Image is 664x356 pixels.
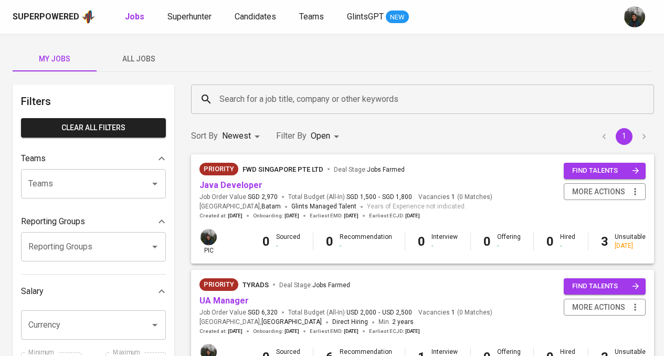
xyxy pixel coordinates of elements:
span: Glints Managed Talent [291,203,356,210]
span: Created at : [199,212,243,219]
a: GlintsGPT NEW [347,11,409,24]
span: [DATE] [344,212,359,219]
span: Vacancies ( 0 Matches ) [418,193,492,202]
span: SGD 6,320 [248,308,278,317]
div: Salary [21,281,166,302]
b: 0 [546,234,554,249]
span: All Jobs [103,53,174,66]
img: glenn@glints.com [624,6,645,27]
span: more actions [572,185,625,198]
div: Hired [560,233,575,250]
a: UA Manager [199,296,249,306]
button: more actions [564,183,646,201]
span: [GEOGRAPHIC_DATA] , [199,202,281,212]
div: - [560,242,575,250]
h6: Filters [21,93,166,110]
span: 2 years [392,318,414,326]
div: [DATE] [615,242,646,250]
b: 0 [483,234,491,249]
span: NEW [386,12,409,23]
span: [DATE] [405,212,420,219]
span: Direct Hiring [332,318,368,326]
div: Newest [222,127,264,146]
div: New Job received from Demand Team [199,278,238,291]
div: Open [311,127,343,146]
b: 3 [601,234,608,249]
span: Superhunter [167,12,212,22]
a: Java Developer [199,180,262,190]
button: find talents [564,278,646,295]
span: [DATE] [344,328,359,335]
p: Teams [21,152,46,165]
a: Superhunter [167,11,214,24]
div: New Job received from Demand Team [199,163,238,175]
b: 0 [418,234,425,249]
div: pic [199,228,218,255]
button: more actions [564,299,646,316]
button: page 1 [616,128,633,145]
button: Clear All filters [21,118,166,138]
div: Superpowered [13,11,79,23]
span: [DATE] [284,328,299,335]
span: Tyrads [243,281,269,289]
span: [GEOGRAPHIC_DATA] , [199,317,322,328]
span: SGD 1,500 [346,193,376,202]
span: Priority [199,164,238,174]
span: SGD 1,800 [382,193,412,202]
span: - [378,308,380,317]
span: 1 [450,193,455,202]
span: - [378,193,380,202]
span: find talents [572,280,639,292]
span: Job Order Value [199,193,278,202]
span: Jobs Farmed [367,166,405,173]
span: USD 2,500 [382,308,412,317]
p: Newest [222,130,251,142]
a: Candidates [235,11,278,24]
a: Teams [299,11,326,24]
p: Filter By [276,130,307,142]
button: Open [147,176,162,191]
span: [DATE] [284,212,299,219]
span: Vacancies ( 0 Matches ) [418,308,492,317]
p: Reporting Groups [21,215,85,228]
div: Interview [431,233,458,250]
button: Open [147,318,162,332]
span: Min. [378,318,414,326]
b: Jobs [125,12,144,22]
p: Sort By [191,130,218,142]
div: Teams [21,148,166,169]
span: Total Budget (All-In) [288,308,412,317]
div: - [340,242,392,250]
div: Sourced [276,233,300,250]
span: Deal Stage : [334,166,405,173]
span: SGD 2,970 [248,193,278,202]
span: GlintsGPT [347,12,384,22]
span: FWD Singapore Pte Ltd [243,165,323,173]
span: Onboarding : [253,328,299,335]
p: Salary [21,285,44,298]
span: more actions [572,301,625,314]
button: find talents [564,163,646,179]
span: Years of Experience not indicated. [367,202,466,212]
span: Job Order Value [199,308,278,317]
span: Earliest ECJD : [369,328,420,335]
span: Deal Stage : [279,281,350,289]
span: Earliest EMD : [310,212,359,219]
nav: pagination navigation [594,128,654,145]
span: Teams [299,12,324,22]
img: app logo [81,9,96,25]
span: Earliest EMD : [310,328,359,335]
div: Offering [497,233,521,250]
img: glenn@glints.com [201,229,217,245]
b: 0 [262,234,270,249]
span: [DATE] [405,328,420,335]
div: Recommendation [340,233,392,250]
span: [GEOGRAPHIC_DATA] [261,317,322,328]
b: 0 [326,234,333,249]
span: Earliest ECJD : [369,212,420,219]
span: 1 [450,308,455,317]
span: Jobs Farmed [312,281,350,289]
span: Open [311,131,330,141]
span: find talents [572,165,639,177]
div: - [431,242,458,250]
